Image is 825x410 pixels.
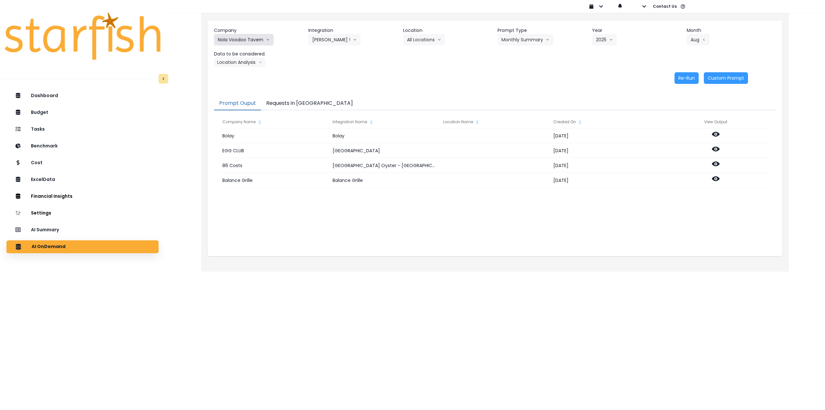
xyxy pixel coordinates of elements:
div: Company Name [219,115,329,128]
button: Budget [6,106,159,119]
button: [PERSON_NAME] !arrow down line [308,34,361,45]
div: [DATE] [550,173,660,188]
p: Dashboard [31,93,58,98]
button: Tasks [6,123,159,136]
div: Balance Grille [219,173,329,188]
button: All Locationsarrow down line [403,34,445,45]
button: Augarrow left line [687,34,710,45]
div: [DATE] [550,158,660,173]
svg: arrow down line [266,36,270,43]
p: ExcelData [31,177,55,182]
p: Cost [31,160,43,165]
div: Integration Name [329,115,439,128]
button: Custom Prompt [704,72,748,84]
button: Dashboard [6,89,159,102]
p: AI Summary [31,227,59,233]
button: ExcelData [6,173,159,186]
svg: sort [369,120,374,125]
svg: arrow left line [702,36,706,43]
button: Prompt Ouput [214,97,261,110]
p: AI OnDemand [32,244,65,250]
button: Monthly Summaryarrow down line [498,34,553,45]
header: Integration [308,27,398,34]
div: EGG CLUB [219,143,329,158]
button: Re-Run [675,72,699,84]
svg: arrow down line [546,36,549,43]
div: Location Name [440,115,550,128]
button: Financial Insights [6,190,159,203]
button: AI OnDemand [6,240,159,253]
p: Tasks [31,126,45,132]
header: Prompt Type [498,27,587,34]
div: [DATE] [550,143,660,158]
svg: arrow down line [353,36,357,43]
svg: arrow down line [609,36,613,43]
svg: arrow down line [259,59,262,65]
button: 2025arrow down line [592,34,617,45]
header: Location [403,27,492,34]
button: Settings [6,207,159,220]
button: AI Summary [6,224,159,236]
div: Created On [550,115,660,128]
div: Bolay [219,128,329,143]
div: [GEOGRAPHIC_DATA] Oyster - [GEOGRAPHIC_DATA] [329,158,439,173]
div: 86 Costs [219,158,329,173]
div: View Output [661,115,771,128]
header: Month [687,27,776,34]
button: Requests in [GEOGRAPHIC_DATA] [261,97,358,110]
div: Bolay [329,128,439,143]
button: Location Analysisarrow down line [214,57,265,67]
header: Data to be considered. [214,51,303,57]
svg: sort [257,120,262,125]
div: Balance Grille [329,173,439,188]
svg: sort [475,120,480,125]
svg: arrow down line [437,36,441,43]
div: [DATE] [550,128,660,143]
header: Company [214,27,303,34]
button: Benchmark [6,140,159,153]
header: Year [592,27,681,34]
div: [GEOGRAPHIC_DATA] [329,143,439,158]
button: Nola Voodoo Tavernarrow down line [214,34,274,45]
button: Cost [6,156,159,169]
svg: sort [577,120,583,125]
p: Benchmark [31,143,58,149]
p: Budget [31,110,48,115]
